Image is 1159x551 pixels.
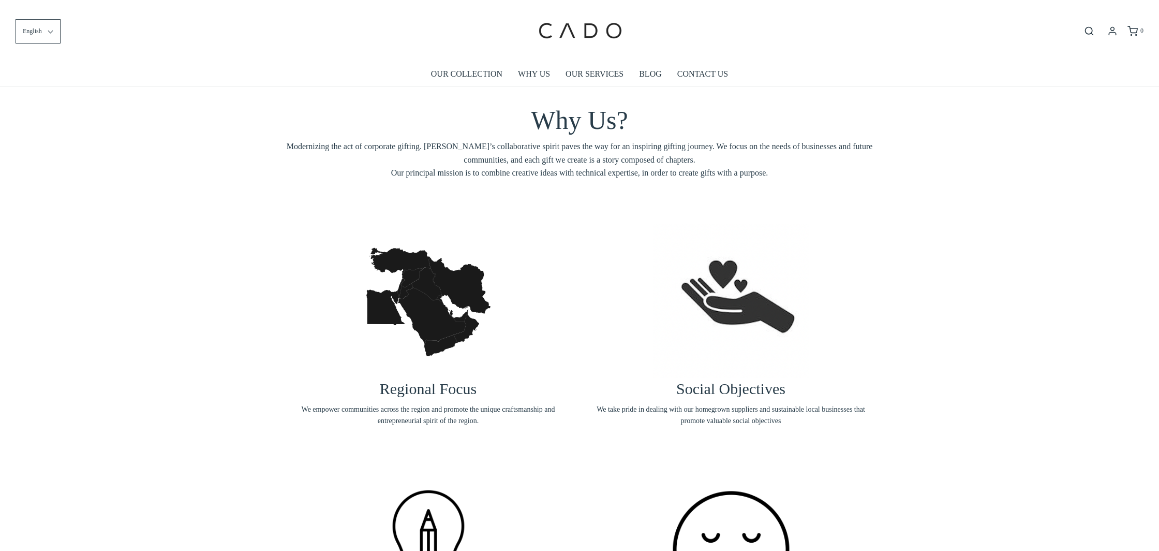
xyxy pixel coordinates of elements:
[16,19,61,44] button: English
[676,380,785,397] span: Social Objectives
[536,8,623,54] img: cadogifting
[531,106,628,135] span: Why Us?
[653,224,809,378] img: screenshot-20220704-at-063057-1657197187002_1200x.png
[566,62,623,86] a: OUR SERVICES
[380,380,477,397] span: Regional Focus
[1080,25,1098,37] button: Open search bar
[23,26,42,36] span: English
[518,62,550,86] a: WHY US
[285,140,874,180] span: Modernizing the act of corporate gifting. [PERSON_NAME]’s collaborative spirit paves the way for ...
[285,404,572,427] span: We empower communities across the region and promote the unique craftsmanship and entrepreneurial...
[587,404,874,427] span: We take pride in dealing with our homegrown suppliers and sustainable local businesses that promo...
[431,62,502,86] a: OUR COLLECTION
[677,62,728,86] a: CONTACT US
[351,224,506,380] img: vecteezy_vectorillustrationoftheblackmapofmiddleeastonwhite_-1657197150892_1200x.jpg
[1140,27,1143,34] span: 0
[1126,26,1143,36] a: 0
[639,62,662,86] a: BLOG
